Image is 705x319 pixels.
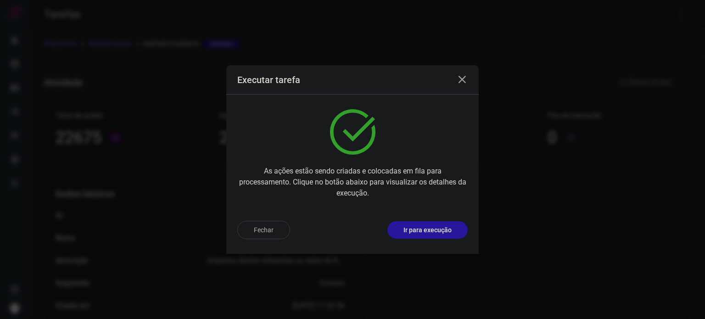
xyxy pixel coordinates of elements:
[237,166,468,199] p: As ações estão sendo criadas e colocadas em fila para processamento. Clique no botão abaixo para ...
[330,109,375,155] img: verified.svg
[387,221,468,239] button: Ir para execução
[403,225,452,235] p: Ir para execução
[237,221,290,239] button: Fechar
[237,74,300,85] h3: Executar tarefa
